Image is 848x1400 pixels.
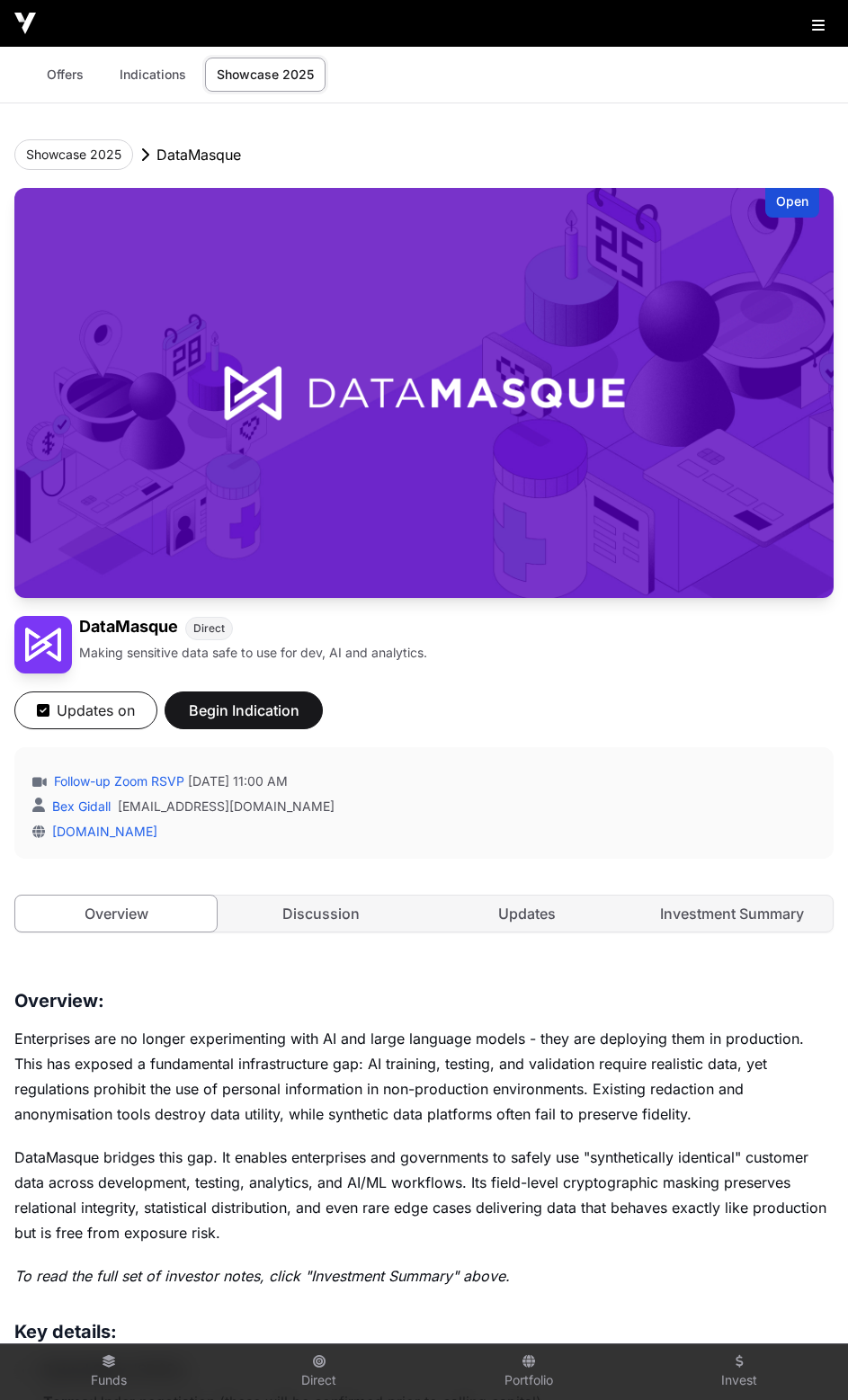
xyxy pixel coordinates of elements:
[14,1145,834,1245] p: DataMasque bridges this gap. It enables enterprises and governments to safely use "synthetically ...
[426,896,628,932] a: Updates
[432,1348,628,1396] a: Portfolio
[50,772,184,790] a: Follow-up Zoom RSVP
[641,1348,837,1396] a: Invest
[220,896,422,932] a: Discussion
[765,188,819,218] div: Open
[188,772,288,790] span: [DATE] 11:00 AM
[14,188,834,598] img: DataMasque
[45,824,157,839] a: [DOMAIN_NAME]
[205,58,326,92] a: Showcase 2025
[165,709,323,727] a: Begin Indication
[49,798,111,814] a: Bex Gidall
[79,616,178,640] h1: DataMasque
[79,644,427,662] p: Making sensitive data safe to use for dev, AI and analytics.
[14,986,834,1015] h3: Overview:
[14,1267,510,1285] em: To read the full set of investor notes, click "Investment Summary" above.
[14,1026,834,1127] p: Enterprises are no longer experimenting with AI and large language models - they are deploying th...
[14,13,36,34] img: Icehouse Ventures Logo
[108,58,198,92] a: Indications
[14,139,133,170] button: Showcase 2025
[14,895,218,932] a: Overview
[156,144,241,165] p: DataMasque
[14,691,157,729] button: Updates on
[11,1348,207,1396] a: Funds
[14,1317,834,1346] h3: Key details:
[118,798,335,816] a: [EMAIL_ADDRESS][DOMAIN_NAME]
[165,691,323,729] button: Begin Indication
[221,1348,417,1396] a: Direct
[631,896,833,932] a: Investment Summary
[187,700,300,721] span: Begin Indication
[193,621,225,636] span: Direct
[15,896,833,932] nav: Tabs
[14,616,72,673] img: DataMasque
[29,58,101,92] a: Offers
